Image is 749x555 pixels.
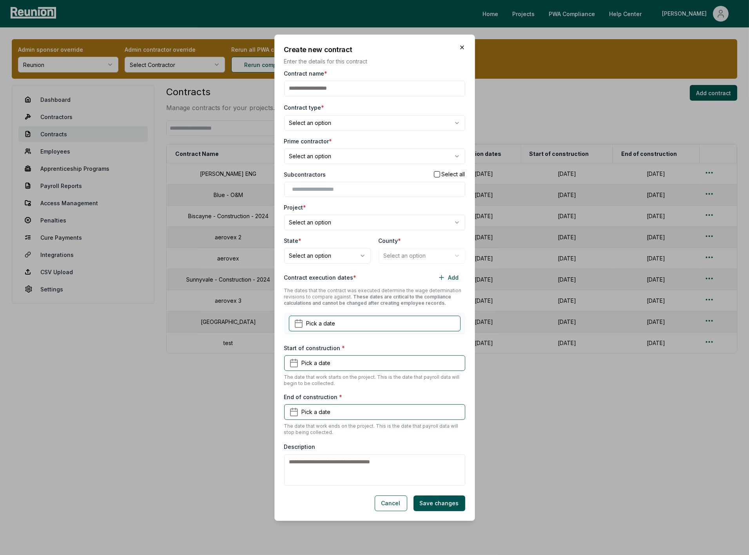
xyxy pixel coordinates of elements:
button: Pick a date [284,355,465,371]
label: Contract execution dates [284,273,357,282]
button: Add [432,270,465,286]
p: Enter the details for this contract [284,57,465,65]
span: Pick a date [302,408,331,416]
label: Description [284,443,316,450]
label: County [379,237,401,245]
label: Contract type [284,104,325,111]
label: Contract name [284,69,328,78]
label: Start of construction [284,344,345,352]
span: These dates are critical to the compliance calculations and cannot be changed after creating empl... [284,294,452,306]
span: Pick a date [302,359,331,367]
label: State [284,237,302,245]
label: Project [284,203,306,212]
p: The date that work ends on the project. This is the date that payroll data will stop being collec... [284,423,465,436]
button: Pick a date [284,404,465,420]
label: Select all [442,172,465,177]
span: Pick a date [306,319,336,327]
p: The date that work starts on the project. This is the date that payroll data will begin to be col... [284,374,465,387]
button: Cancel [375,495,407,511]
button: Pick a date [289,316,461,331]
label: Subcontractors [284,170,326,179]
h2: Create new contract [284,44,465,55]
span: The dates that the contract was executed determine the wage determination revisions to compare ag... [284,287,462,306]
label: End of construction [284,393,343,401]
label: Prime contractor [284,137,332,145]
button: Save changes [413,495,465,511]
